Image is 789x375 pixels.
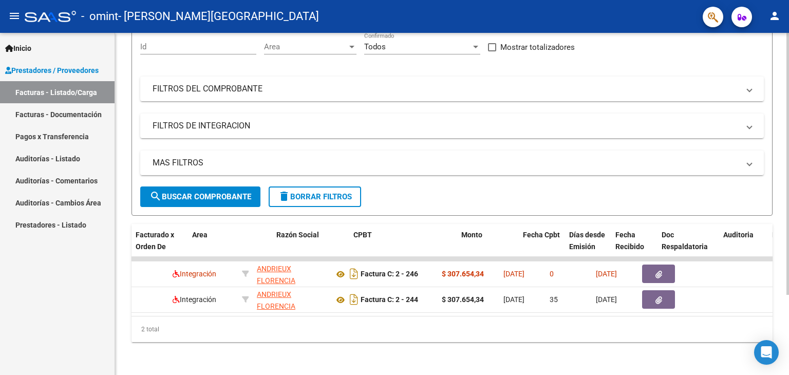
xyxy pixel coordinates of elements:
span: - [PERSON_NAME][GEOGRAPHIC_DATA] [118,5,319,28]
span: 35 [550,295,558,304]
datatable-header-cell: Area [188,224,257,269]
mat-icon: menu [8,10,21,22]
button: Borrar Filtros [269,186,361,207]
span: Mostrar totalizadores [500,41,575,53]
mat-icon: delete [278,190,290,202]
span: Fecha Cpbt [523,231,560,239]
span: ANDRIEUX FLORENCIA [257,265,295,285]
span: 0 [550,270,554,278]
datatable-header-cell: Facturado x Orden De [131,224,188,269]
datatable-header-cell: Monto [457,224,519,269]
mat-expansion-panel-header: FILTROS DEL COMPROBANTE [140,77,764,101]
div: 2 total [131,316,773,342]
span: Integración [173,295,216,304]
datatable-header-cell: Fecha Recibido [611,224,657,269]
mat-panel-title: FILTROS DEL COMPROBANTE [153,83,739,95]
span: [DATE] [503,270,524,278]
mat-panel-title: FILTROS DE INTEGRACION [153,120,739,132]
span: Días desde Emisión [569,231,605,251]
span: Fecha Recibido [615,231,644,251]
span: [DATE] [503,295,524,304]
div: 27279102636 [257,263,326,285]
span: Auditoria [723,231,754,239]
mat-icon: search [149,190,162,202]
i: Descargar documento [347,266,361,282]
div: 27279102636 [257,289,326,310]
mat-icon: person [768,10,781,22]
span: Prestadores / Proveedores [5,65,99,76]
span: [DATE] [596,270,617,278]
span: Monto [461,231,482,239]
strong: Factura C: 2 - 246 [361,270,418,278]
i: Descargar documento [347,291,361,308]
mat-panel-title: MAS FILTROS [153,157,739,168]
span: [DATE] [596,295,617,304]
mat-expansion-panel-header: MAS FILTROS [140,151,764,175]
strong: Factura C: 2 - 244 [361,296,418,304]
datatable-header-cell: CPBT [349,224,457,269]
span: - omint [81,5,118,28]
span: Area [192,231,208,239]
span: Buscar Comprobante [149,192,251,201]
span: Razón Social [276,231,319,239]
span: Borrar Filtros [278,192,352,201]
span: Integración [173,270,216,278]
span: Doc Respaldatoria [662,231,708,251]
datatable-header-cell: Auditoria [719,224,768,269]
span: Inicio [5,43,31,54]
datatable-header-cell: Fecha Cpbt [519,224,565,269]
span: Todos [364,42,386,51]
strong: $ 307.654,34 [442,270,484,278]
strong: $ 307.654,34 [442,295,484,304]
span: Facturado x Orden De [136,231,174,251]
span: Area [264,42,347,51]
datatable-header-cell: Razón Social [272,224,349,269]
button: Buscar Comprobante [140,186,260,207]
span: ANDRIEUX FLORENCIA [257,290,295,310]
div: Open Intercom Messenger [754,340,779,365]
datatable-header-cell: Días desde Emisión [565,224,611,269]
mat-expansion-panel-header: FILTROS DE INTEGRACION [140,114,764,138]
span: CPBT [353,231,372,239]
datatable-header-cell: Doc Respaldatoria [657,224,719,269]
